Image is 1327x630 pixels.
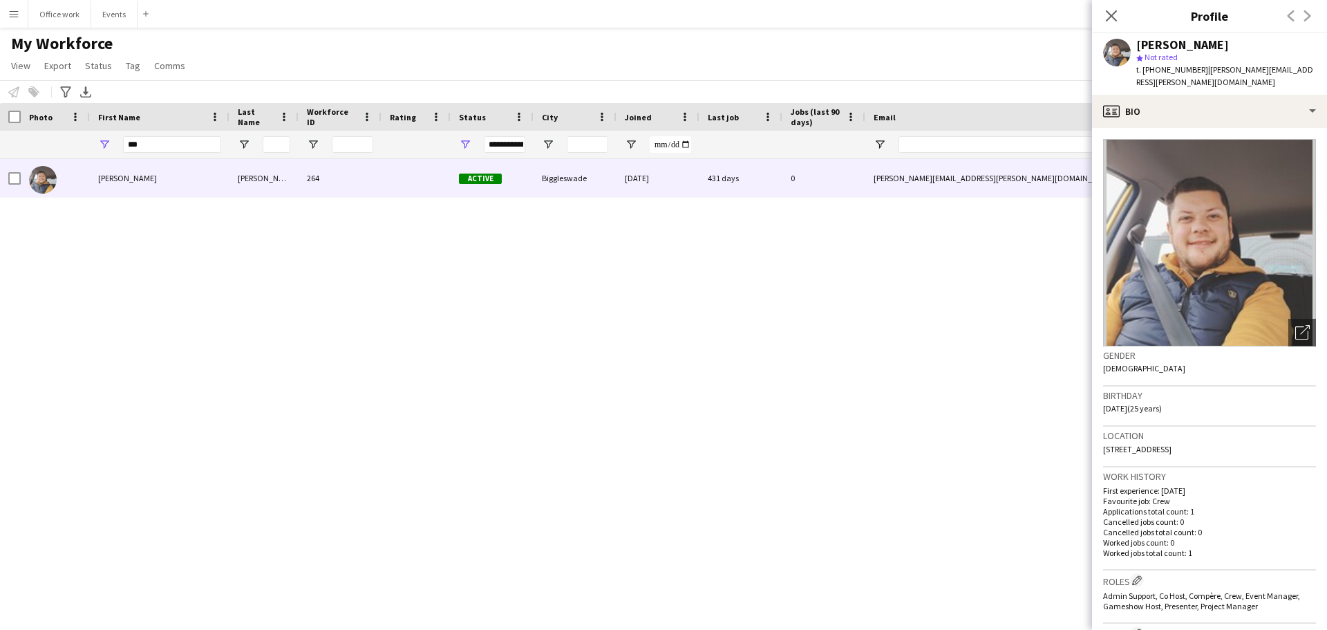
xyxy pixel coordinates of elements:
[390,112,416,122] span: Rating
[617,159,699,197] div: [DATE]
[57,84,74,100] app-action-btn: Advanced filters
[79,57,117,75] a: Status
[791,106,840,127] span: Jobs (last 90 days)
[1103,496,1316,506] p: Favourite job: Crew
[1103,537,1316,548] p: Worked jobs count: 0
[91,1,138,28] button: Events
[149,57,191,75] a: Comms
[126,59,140,72] span: Tag
[98,138,111,151] button: Open Filter Menu
[11,59,30,72] span: View
[459,174,502,184] span: Active
[1136,64,1208,75] span: t. [PHONE_NUMBER]
[11,33,113,54] span: My Workforce
[1136,39,1229,51] div: [PERSON_NAME]
[332,136,373,153] input: Workforce ID Filter Input
[459,112,486,122] span: Status
[85,59,112,72] span: Status
[307,106,357,127] span: Workforce ID
[39,57,77,75] a: Export
[1103,429,1316,442] h3: Location
[1103,548,1316,558] p: Worked jobs total count: 1
[567,136,608,153] input: City Filter Input
[1136,64,1313,87] span: | [PERSON_NAME][EMAIL_ADDRESS][PERSON_NAME][DOMAIN_NAME]
[44,59,71,72] span: Export
[1092,7,1327,25] h3: Profile
[782,159,865,197] div: 0
[1103,444,1171,454] span: [STREET_ADDRESS]
[307,138,319,151] button: Open Filter Menu
[1092,95,1327,128] div: Bio
[1103,139,1316,346] img: Crew avatar or photo
[263,136,290,153] input: Last Name Filter Input
[1103,485,1316,496] p: First experience: [DATE]
[625,112,652,122] span: Joined
[28,1,91,28] button: Office work
[1103,591,1300,611] span: Admin Support, Co Host, Compère, Crew, Event Manager, Gameshow Host, Presenter, Project Manager
[1103,517,1316,527] p: Cancelled jobs count: 0
[29,112,53,122] span: Photo
[542,138,554,151] button: Open Filter Menu
[708,112,739,122] span: Last job
[123,136,221,153] input: First Name Filter Input
[299,159,382,197] div: 264
[865,159,1142,197] div: [PERSON_NAME][EMAIL_ADDRESS][PERSON_NAME][DOMAIN_NAME]
[1103,573,1316,588] h3: Roles
[1103,389,1316,402] h3: Birthday
[1103,527,1316,537] p: Cancelled jobs total count: 0
[650,136,691,153] input: Joined Filter Input
[534,159,617,197] div: Biggleswade
[1145,52,1178,62] span: Not rated
[1103,363,1185,373] span: [DEMOGRAPHIC_DATA]
[1103,506,1316,517] p: Applications total count: 1
[6,57,36,75] a: View
[898,136,1133,153] input: Email Filter Input
[154,59,185,72] span: Comms
[1103,403,1162,414] span: [DATE] (25 years)
[229,159,299,197] div: [PERSON_NAME]
[625,138,637,151] button: Open Filter Menu
[29,166,57,194] img: Oliver Elkin
[238,106,274,127] span: Last Name
[120,57,146,75] a: Tag
[1103,349,1316,362] h3: Gender
[1103,470,1316,483] h3: Work history
[699,159,782,197] div: 431 days
[238,138,250,151] button: Open Filter Menu
[542,112,558,122] span: City
[1288,319,1316,346] div: Open photos pop-in
[90,159,229,197] div: [PERSON_NAME]
[77,84,94,100] app-action-btn: Export XLSX
[98,112,140,122] span: First Name
[874,112,896,122] span: Email
[874,138,886,151] button: Open Filter Menu
[459,138,471,151] button: Open Filter Menu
